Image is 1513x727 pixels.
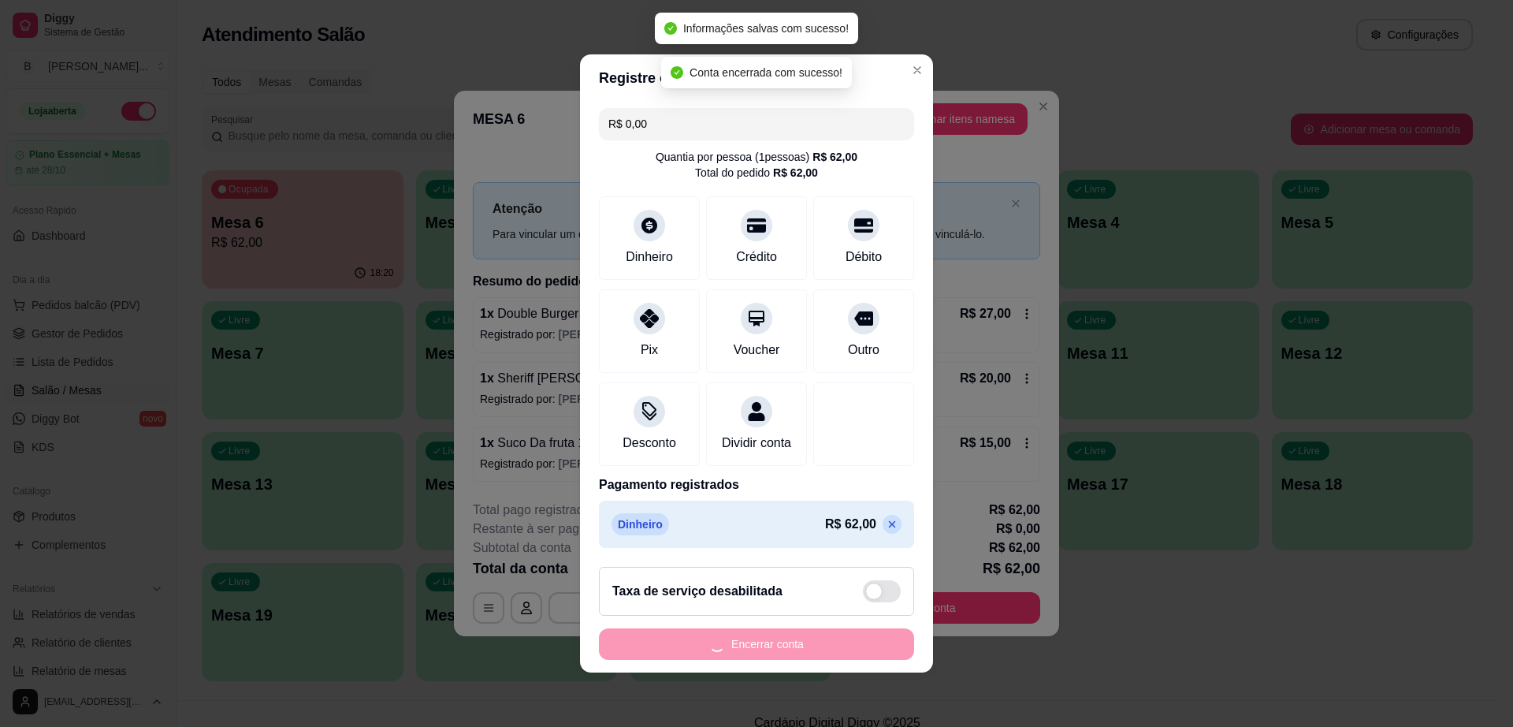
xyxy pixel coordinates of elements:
[664,22,677,35] span: check-circle
[848,341,879,360] div: Outro
[580,54,933,102] header: Registre o pagamento do pedido
[641,341,658,360] div: Pix
[773,165,818,181] div: R$ 62,00
[734,341,780,360] div: Voucher
[599,475,914,494] p: Pagamento registrados
[690,66,842,79] span: Conta encerrada com sucesso!
[612,582,783,601] h2: Taxa de serviço desabilitada
[612,513,669,535] p: Dinheiro
[623,434,676,453] div: Desconto
[722,434,791,453] div: Dividir conta
[626,248,673,267] div: Dinheiro
[736,248,777,267] div: Crédito
[695,165,818,181] div: Total do pedido
[656,149,857,165] div: Quantia por pessoa ( 1 pessoas)
[846,248,882,267] div: Débito
[812,149,857,165] div: R$ 62,00
[825,515,876,534] p: R$ 62,00
[608,108,905,140] input: Ex.: hambúrguer de cordeiro
[671,66,683,79] span: check-circle
[683,22,849,35] span: Informações salvas com sucesso!
[905,58,930,83] button: Close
